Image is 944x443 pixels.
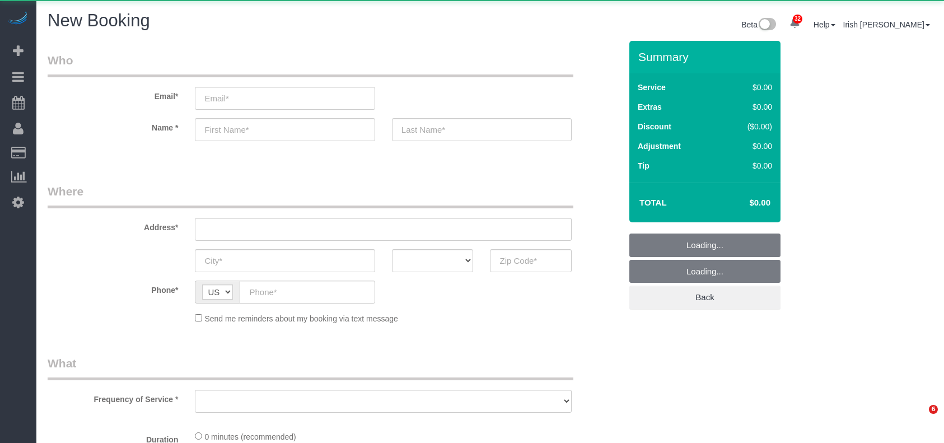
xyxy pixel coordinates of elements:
div: $0.00 [724,160,772,171]
label: Extras [638,101,662,113]
a: 32 [784,11,806,36]
div: ($0.00) [724,121,772,132]
input: Zip Code* [490,249,572,272]
a: Beta [741,20,776,29]
strong: Total [639,198,667,207]
span: 6 [929,405,938,414]
label: Name * [39,118,186,133]
span: 0 minutes (recommended) [204,432,296,441]
input: City* [195,249,375,272]
a: Irish [PERSON_NAME] [843,20,930,29]
h4: $0.00 [716,198,770,208]
div: $0.00 [724,101,772,113]
label: Phone* [39,281,186,296]
input: Last Name* [392,118,572,141]
span: New Booking [48,11,150,30]
legend: Who [48,52,573,77]
label: Email* [39,87,186,102]
legend: What [48,355,573,380]
label: Adjustment [638,141,681,152]
img: Automaid Logo [7,11,29,27]
iframe: Intercom live chat [906,405,933,432]
label: Address* [39,218,186,233]
label: Frequency of Service * [39,390,186,405]
a: Back [629,286,781,309]
legend: Where [48,183,573,208]
h3: Summary [638,50,775,63]
label: Discount [638,121,671,132]
input: Email* [195,87,375,110]
label: Tip [638,160,649,171]
span: Send me reminders about my booking via text message [204,314,398,323]
span: 32 [793,15,802,24]
img: New interface [758,18,776,32]
div: $0.00 [724,141,772,152]
label: Service [638,82,666,93]
div: $0.00 [724,82,772,93]
input: Phone* [240,281,375,304]
a: Help [814,20,835,29]
input: First Name* [195,118,375,141]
